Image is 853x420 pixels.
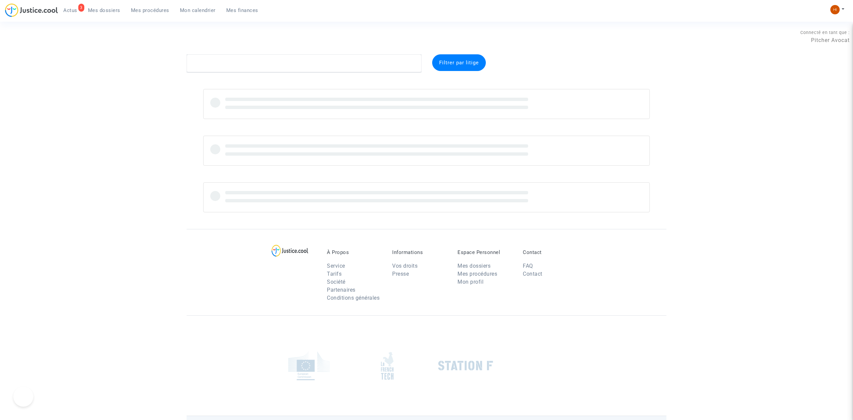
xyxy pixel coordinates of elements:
[5,3,58,17] img: jc-logo.svg
[800,30,850,35] span: Connecté en tant que :
[457,249,513,255] p: Espace Personnel
[392,271,409,277] a: Presse
[63,7,77,13] span: Actus
[523,263,533,269] a: FAQ
[175,5,221,15] a: Mon calendrier
[180,7,216,13] span: Mon calendrier
[392,249,447,255] p: Informations
[272,245,309,257] img: logo-lg.svg
[327,295,380,301] a: Conditions générales
[13,387,33,407] iframe: Help Scout Beacon - Open
[438,361,493,371] img: stationf.png
[327,271,342,277] a: Tarifs
[457,263,490,269] a: Mes dossiers
[221,5,264,15] a: Mes finances
[126,5,175,15] a: Mes procédures
[457,271,497,277] a: Mes procédures
[327,287,356,293] a: Partenaires
[226,7,258,13] span: Mes finances
[523,249,578,255] p: Contact
[327,249,382,255] p: À Propos
[457,279,483,285] a: Mon profil
[830,5,840,14] img: fc99b196863ffcca57bb8fe2645aafd9
[439,60,479,66] span: Filtrer par litige
[392,263,418,269] a: Vos droits
[288,351,330,380] img: europe_commision.png
[88,7,120,13] span: Mes dossiers
[83,5,126,15] a: Mes dossiers
[523,271,542,277] a: Contact
[78,4,84,12] div: 3
[327,263,345,269] a: Service
[58,5,83,15] a: 3Actus
[381,352,394,380] img: french_tech.png
[327,279,346,285] a: Société
[131,7,169,13] span: Mes procédures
